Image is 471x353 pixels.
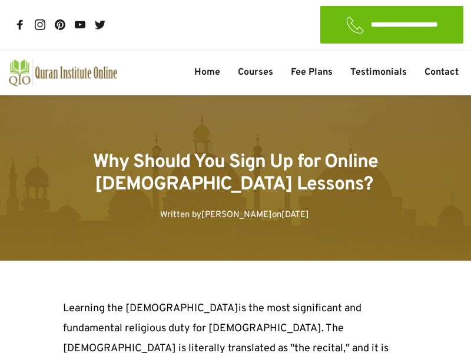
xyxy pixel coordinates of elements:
[422,65,462,79] a: Contact
[201,209,272,221] span: [PERSON_NAME]
[9,59,117,86] a: quran-institute-online-australia
[291,65,333,79] span: Fee Plans
[191,65,223,79] a: Home
[160,209,201,221] span: Written by
[272,209,311,221] span: on
[238,65,273,79] span: Courses
[424,65,459,79] span: Contact
[350,65,407,79] span: Testimonials
[63,302,238,315] a: Learning the [DEMOGRAPHIC_DATA]
[194,65,220,79] span: Home
[235,65,276,79] a: Courses
[281,209,309,221] span: [DATE]
[93,151,382,197] span: Why Should You Sign Up for Online [DEMOGRAPHIC_DATA] Lessons?
[288,65,336,79] a: Fee Plans
[347,65,410,79] a: Testimonials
